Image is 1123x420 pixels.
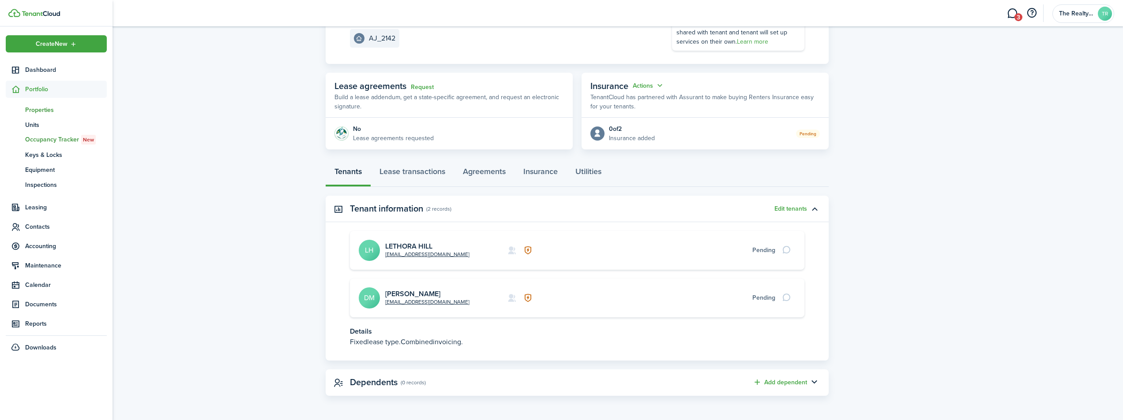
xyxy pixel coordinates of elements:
a: Learn more [737,37,768,46]
span: Properties [25,105,107,115]
status: Pending [796,130,820,138]
panel-main-title: Tenant information [350,204,423,214]
a: Reports [6,315,107,332]
button: Toggle accordion [807,201,822,216]
span: Inspections [25,180,107,190]
div: 0 of 2 [609,124,655,134]
button: Actions [633,81,665,91]
e-details-info-title: AJ_2142 [369,34,395,42]
span: Portfolio [25,85,107,94]
span: Equipment [25,165,107,175]
a: Insurance [515,160,567,187]
button: Open menu [633,81,665,91]
a: [EMAIL_ADDRESS][DOMAIN_NAME] [385,250,469,258]
a: Units [6,117,107,132]
div: No [353,124,434,134]
img: TenantCloud [22,11,60,16]
avatar-text: DM [359,287,380,308]
a: [PERSON_NAME] [385,289,440,299]
p: Lease agreements requested [353,134,434,143]
span: lease type. [367,337,401,347]
span: Maintenance [25,261,107,270]
span: Downloads [25,343,56,352]
a: [EMAIL_ADDRESS][DOMAIN_NAME] [385,298,469,306]
button: Add dependent [753,377,807,387]
span: The Realty Gurus [1059,11,1094,17]
p: Details [350,326,804,337]
a: Agreements [454,160,515,187]
a: Lease transactions [371,160,454,187]
span: Insurance [590,79,628,93]
span: Occupancy Tracker [25,135,107,145]
avatar-text: TR [1098,7,1112,21]
span: Create New [36,41,68,47]
button: Toggle accordion [807,375,822,390]
a: Occupancy TrackerNew [6,132,107,147]
img: Agreement e-sign [334,126,349,141]
panel-main-subtitle: (2 records) [426,205,451,213]
span: Units [25,120,107,130]
span: 3 [1014,13,1022,21]
span: New [83,136,94,144]
span: Accounting [25,242,107,251]
a: Request [411,84,434,91]
span: Contacts [25,222,107,231]
span: Lease agreements [334,79,406,93]
panel-main-title: Dependents [350,377,398,387]
div: Pending [752,245,775,255]
div: Pending [752,293,775,302]
a: Utilities [567,160,610,187]
panel-main-subtitle: (0 records) [401,379,426,387]
avatar-text: LH [359,240,380,261]
a: Inspections [6,177,107,192]
span: Dashboard [25,65,107,74]
span: Reports [25,319,107,328]
span: Leasing [25,203,107,212]
span: Documents [25,300,107,309]
p: Build a lease addendum, get a state-specific agreement, and request an electronic signature. [334,93,564,111]
button: Open resource center [1024,6,1039,21]
button: Edit tenants [774,205,807,212]
a: Dashboard [6,61,107,78]
panel-main-body: Toggle accordion [326,231,829,361]
p: Fixed Combined [350,337,804,347]
p: Insurance added [609,134,655,143]
a: LETHORA HILL [385,241,432,251]
button: Open menu [6,35,107,52]
a: Properties [6,102,107,117]
a: Messaging [1004,2,1021,25]
p: TenantCloud has partnered with Assurant to make buying Renters Insurance easy for your tenants. [590,93,820,111]
img: TenantCloud [8,9,20,17]
span: invoicing. [433,337,463,347]
span: Keys & Locks [25,150,107,160]
a: Keys & Locks [6,147,107,162]
span: Calendar [25,280,107,290]
a: Equipment [6,162,107,177]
